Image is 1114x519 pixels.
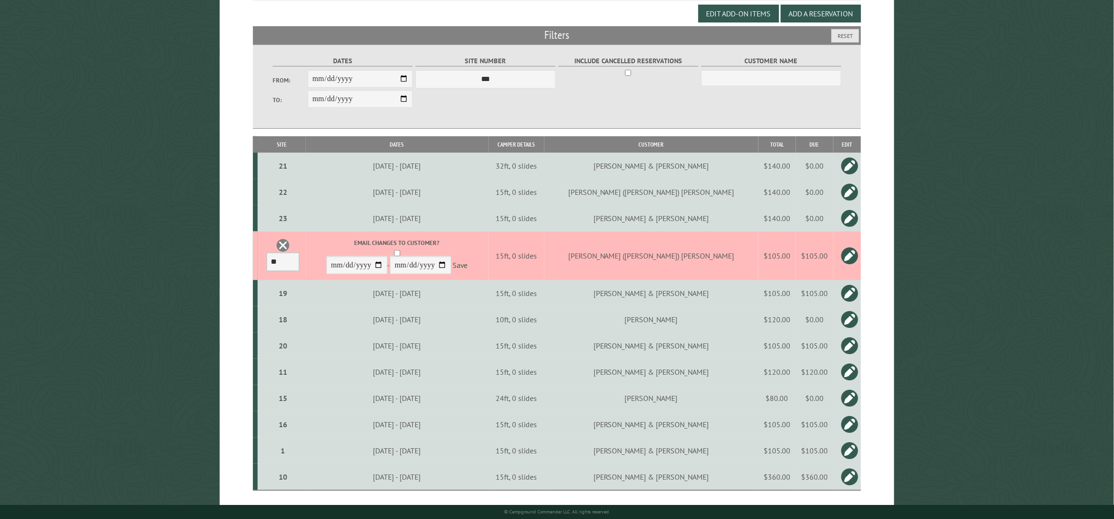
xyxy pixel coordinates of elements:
label: To: [273,96,308,104]
label: From: [273,76,308,85]
div: 23 [261,214,304,223]
div: 10 [261,472,304,482]
div: [DATE] - [DATE] [307,315,487,324]
td: $0.00 [796,385,833,411]
label: Site Number [416,56,556,67]
td: $140.00 [758,179,796,205]
td: [PERSON_NAME] [544,385,758,411]
label: Dates [273,56,413,67]
td: $0.00 [796,306,833,333]
div: 1 [261,446,304,455]
th: Total [758,136,796,153]
td: $120.00 [796,359,833,385]
td: 15ft, 0 slides [489,333,544,359]
td: $105.00 [758,437,796,464]
td: $120.00 [758,359,796,385]
td: $120.00 [758,306,796,333]
button: Add a Reservation [781,5,861,22]
h2: Filters [253,26,861,44]
div: - [307,238,487,276]
td: $105.00 [758,333,796,359]
td: 15ft, 0 slides [489,437,544,464]
div: 21 [261,161,304,171]
td: 32ft, 0 slides [489,153,544,179]
td: 24ft, 0 slides [489,385,544,411]
td: 15ft, 0 slides [489,359,544,385]
div: 20 [261,341,304,350]
td: $0.00 [796,205,833,231]
div: 15 [261,393,304,403]
td: $80.00 [758,385,796,411]
div: 16 [261,420,304,429]
td: [PERSON_NAME] & [PERSON_NAME] [544,359,758,385]
td: $105.00 [758,231,796,280]
td: [PERSON_NAME] & [PERSON_NAME] [544,437,758,464]
td: [PERSON_NAME] & [PERSON_NAME] [544,464,758,490]
th: Dates [306,136,489,153]
th: Site [258,136,305,153]
td: [PERSON_NAME] & [PERSON_NAME] [544,333,758,359]
div: [DATE] - [DATE] [307,420,487,429]
td: $105.00 [796,231,833,280]
label: Include Cancelled Reservations [558,56,698,67]
a: Save [453,261,468,270]
label: Email changes to customer? [307,238,487,247]
td: 15ft, 0 slides [489,280,544,306]
div: [DATE] - [DATE] [307,446,487,455]
td: 10ft, 0 slides [489,306,544,333]
th: Customer [544,136,758,153]
div: [DATE] - [DATE] [307,214,487,223]
td: $360.00 [796,464,833,490]
div: 18 [261,315,304,324]
div: [DATE] - [DATE] [307,187,487,197]
td: $105.00 [796,411,833,437]
div: 19 [261,289,304,298]
button: Edit Add-on Items [698,5,779,22]
th: Edit [833,136,861,153]
td: $140.00 [758,153,796,179]
div: [DATE] - [DATE] [307,367,487,377]
td: [PERSON_NAME] & [PERSON_NAME] [544,153,758,179]
div: 22 [261,187,304,197]
td: [PERSON_NAME] ([PERSON_NAME]) [PERSON_NAME] [544,231,758,280]
td: 15ft, 0 slides [489,231,544,280]
td: $105.00 [796,333,833,359]
td: [PERSON_NAME] [544,306,758,333]
td: 15ft, 0 slides [489,464,544,490]
td: [PERSON_NAME] & [PERSON_NAME] [544,205,758,231]
td: $360.00 [758,464,796,490]
td: $0.00 [796,153,833,179]
td: $0.00 [796,179,833,205]
th: Camper Details [489,136,544,153]
td: $105.00 [758,280,796,306]
td: 15ft, 0 slides [489,179,544,205]
div: [DATE] - [DATE] [307,161,487,171]
td: 15ft, 0 slides [489,411,544,437]
td: 15ft, 0 slides [489,205,544,231]
label: Customer Name [701,56,841,67]
td: [PERSON_NAME] ([PERSON_NAME]) [PERSON_NAME] [544,179,758,205]
th: Due [796,136,833,153]
div: [DATE] - [DATE] [307,341,487,350]
td: $105.00 [758,411,796,437]
small: © Campground Commander LLC. All rights reserved. [504,509,610,515]
a: Delete this reservation [276,238,290,252]
div: [DATE] - [DATE] [307,393,487,403]
td: $140.00 [758,205,796,231]
td: $105.00 [796,280,833,306]
td: [PERSON_NAME] & [PERSON_NAME] [544,411,758,437]
td: [PERSON_NAME] & [PERSON_NAME] [544,280,758,306]
div: 11 [261,367,304,377]
div: [DATE] - [DATE] [307,472,487,482]
button: Reset [832,29,859,43]
div: [DATE] - [DATE] [307,289,487,298]
td: $105.00 [796,437,833,464]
